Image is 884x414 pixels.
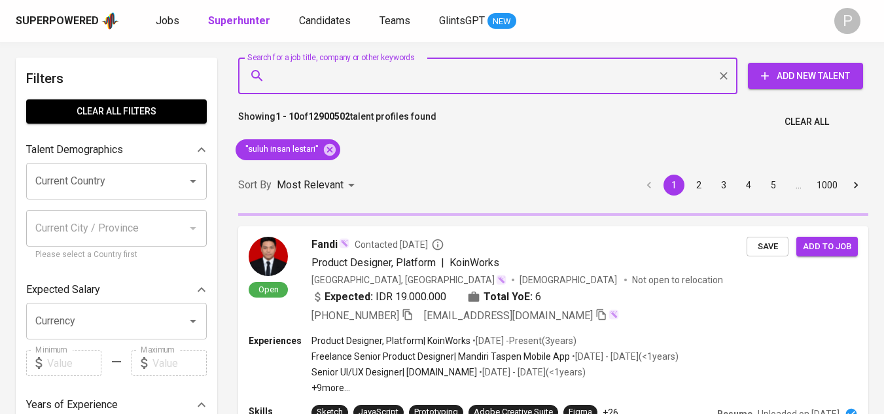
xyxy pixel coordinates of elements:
[431,238,444,251] svg: By Batam recruiter
[663,175,684,196] button: page 1
[16,14,99,29] div: Superpowered
[355,238,444,251] span: Contacted [DATE]
[477,366,586,379] p: • [DATE] - [DATE] ( <1 years )
[277,177,344,193] p: Most Relevant
[308,111,350,122] b: 12900502
[277,173,359,198] div: Most Relevant
[311,381,679,394] p: +9 more ...
[796,237,858,257] button: Add to job
[753,239,782,254] span: Save
[238,177,272,193] p: Sort By
[101,11,119,31] img: app logo
[520,273,619,286] span: [DEMOGRAPHIC_DATA]
[26,137,207,163] div: Talent Demographics
[26,277,207,303] div: Expected Salary
[380,14,410,27] span: Teams
[184,172,202,190] button: Open
[747,237,788,257] button: Save
[785,114,829,130] span: Clear All
[16,11,119,31] a: Superpoweredapp logo
[156,14,179,27] span: Jobs
[311,289,446,305] div: IDR 19.000.000
[208,13,273,29] a: Superhunter
[299,13,353,29] a: Candidates
[238,110,436,134] p: Showing of talent profiles found
[26,282,100,298] p: Expected Salary
[738,175,759,196] button: Go to page 4
[47,350,101,376] input: Value
[758,68,853,84] span: Add New Talent
[152,350,207,376] input: Value
[311,309,399,322] span: [PHONE_NUMBER]
[311,273,506,286] div: [GEOGRAPHIC_DATA], [GEOGRAPHIC_DATA]
[156,13,182,29] a: Jobs
[311,350,570,363] p: Freelance Senior Product Designer | Mandiri Taspen Mobile App
[470,334,576,347] p: • [DATE] - Present ( 3 years )
[763,175,784,196] button: Go to page 5
[311,366,477,379] p: Senior UI/UX Designer | [DOMAIN_NAME]
[609,309,619,320] img: magic_wand.svg
[208,14,270,27] b: Superhunter
[380,13,413,29] a: Teams
[339,238,349,249] img: magic_wand.svg
[311,334,470,347] p: Product Designer, Platform | KoinWorks
[26,68,207,89] h6: Filters
[311,237,338,252] span: Fandi
[813,175,841,196] button: Go to page 1000
[275,111,299,122] b: 1 - 10
[311,256,436,269] span: Product Designer, Platform
[325,289,373,305] b: Expected:
[249,237,288,276] img: 2b451fa3860ff7b058fa1667f2d7e25a.jpg
[236,143,327,156] span: ''suluh insan lestari''
[496,275,506,285] img: magic_wand.svg
[26,142,123,158] p: Talent Demographics
[236,139,340,160] div: ''suluh insan lestari''
[184,312,202,330] button: Open
[424,309,593,322] span: [EMAIL_ADDRESS][DOMAIN_NAME]
[450,256,499,269] span: KoinWorks
[688,175,709,196] button: Go to page 2
[570,350,679,363] p: • [DATE] - [DATE] ( <1 years )
[484,289,533,305] b: Total YoE:
[632,273,723,286] p: Not open to relocation
[788,179,809,192] div: …
[748,63,863,89] button: Add New Talent
[637,175,868,196] nav: pagination navigation
[441,255,444,271] span: |
[487,15,516,28] span: NEW
[845,175,866,196] button: Go to next page
[299,14,351,27] span: Candidates
[439,14,485,27] span: GlintsGPT
[439,13,516,29] a: GlintsGPT NEW
[35,249,198,262] p: Please select a Country first
[26,99,207,124] button: Clear All filters
[253,284,284,295] span: Open
[37,103,196,120] span: Clear All filters
[26,397,118,413] p: Years of Experience
[713,175,734,196] button: Go to page 3
[715,67,733,85] button: Clear
[834,8,860,34] div: P
[803,239,851,254] span: Add to job
[779,110,834,134] button: Clear All
[535,289,541,305] span: 6
[249,334,311,347] p: Experiences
